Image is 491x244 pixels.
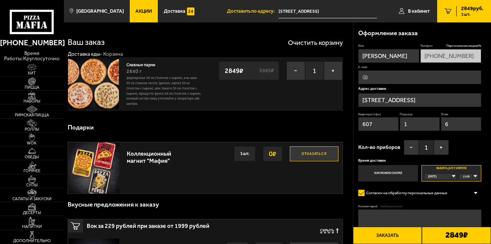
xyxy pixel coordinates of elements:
[358,65,481,69] label: E-mail
[358,145,400,150] span: Кол-во приборов
[227,9,279,13] span: Доставить по адресу:
[68,39,105,47] h1: Ваш заказ
[126,68,142,74] span: 2840 г
[126,61,160,67] a: Славные парни
[420,44,481,48] label: Телефон
[461,6,484,11] span: 2849 руб.
[164,9,185,13] span: Доставка
[358,87,481,91] p: Адрес доставки
[288,39,343,46] button: Очистить корзину
[324,61,343,80] button: +
[76,9,124,13] span: [GEOGRAPHIC_DATA]
[234,146,255,161] div: 1 шт.
[267,147,278,161] strong: 0 ₽
[358,112,399,116] label: Квартира / офис
[223,64,245,78] strong: 2849 ₽
[290,146,338,161] button: Отказаться
[358,204,481,208] label: Комментарий
[286,61,305,80] button: −
[420,49,481,63] input: +7 (
[135,9,152,13] span: Акции
[358,188,452,198] label: Согласен на обработку персональных данных
[434,140,449,155] button: +
[187,7,195,15] img: 15daf4d41897b9f0e9f617042186c801.svg
[68,51,102,57] a: Доставка еды-
[404,140,419,155] button: −
[380,204,402,208] span: (необязательно)
[320,228,339,233] button: Скрыть
[258,68,275,73] s: 3985 ₽
[358,165,418,182] label: Как можно скорее
[127,146,189,164] div: Коллекционный магнит "Мафия"
[400,112,440,116] label: Подъезд
[461,12,484,16] span: 1 шт.
[419,140,434,155] span: 1
[68,124,94,131] h3: Подарки
[463,174,470,180] span: 11:00
[68,142,343,194] a: Коллекционный магнит "Мафия"Отказаться0₽1шт.
[441,112,481,116] label: Этаж
[358,30,418,36] h3: Оформление заказа
[103,51,123,58] div: Корзина
[445,231,468,240] b: 2849 ₽
[126,76,201,106] p: Фермерская 30 см (толстое с сыром), Аль-Шам 30 см (тонкое тесто), [PERSON_NAME] 30 см (толстое с ...
[358,44,419,48] label: Имя
[421,165,481,182] label: Выбрать дату и время
[279,4,377,18] input: Ваш адрес доставки
[279,4,377,18] span: Россия, Санкт-Петербург, Двинская улица, 8к3
[358,159,481,162] p: Время доставки
[305,61,324,80] span: 1
[87,219,251,229] span: Вок за 229 рублей при заказе от 1999 рублей
[446,44,481,48] span: Персональная скидка 5 %
[408,9,430,13] span: В кабинет
[358,70,481,84] input: @
[320,228,334,233] span: Скрыть
[358,49,419,63] input: Имя
[68,201,159,208] h3: Вкусные предложения к заказу
[428,174,436,180] span: [DATE]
